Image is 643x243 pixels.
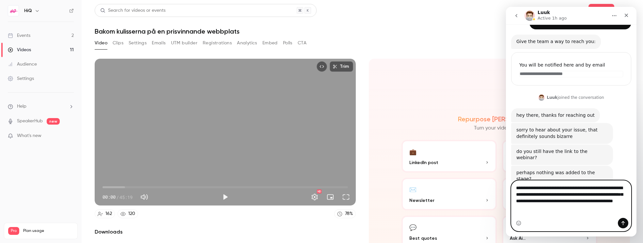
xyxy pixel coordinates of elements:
[105,210,112,217] div: 162
[401,140,497,173] button: 💼LinkedIn post
[237,38,257,48] button: Analytics
[129,38,147,48] button: Settings
[409,235,437,242] span: Best quotes
[47,118,60,125] span: new
[8,32,30,39] div: Events
[17,118,43,125] a: SpeakerHub
[95,228,356,236] h2: Downloads
[138,190,151,204] button: Mute
[409,197,434,204] span: Newsletter
[95,209,115,218] a: 162
[308,190,321,204] button: Settings
[95,27,630,35] h1: Bakom kulisserna på en prisvinnande webbplats
[100,7,165,14] div: Search for videos or events
[262,38,278,48] button: Embed
[128,210,135,217] div: 120
[283,38,292,48] button: Polls
[171,38,197,48] button: UTM builder
[588,4,614,17] button: Share
[409,159,438,166] span: LinkedIn post
[409,222,416,232] div: 💬
[116,194,119,201] span: /
[8,6,19,16] img: HiQ
[118,209,138,218] a: 120
[203,38,232,48] button: Registrations
[298,38,306,48] button: CTA
[409,184,416,194] div: ✉️
[8,227,19,235] span: Pro
[113,38,123,48] button: Clips
[152,38,165,48] button: Emails
[474,124,525,132] p: Turn your video into...
[317,61,327,72] button: Embed video
[458,115,541,123] h2: Repurpose [PERSON_NAME]
[330,61,353,72] button: Trim
[8,75,34,82] div: Settings
[619,5,630,16] button: Top Bar Actions
[119,194,133,201] span: 45:19
[506,7,636,236] iframe: Intercom live chat
[317,190,321,193] div: HD
[219,190,232,204] button: Play
[339,190,353,204] button: Full screen
[8,61,37,68] div: Audience
[8,47,31,53] div: Videos
[334,209,356,218] a: 78%
[8,103,74,110] li: help-dropdown-opener
[401,178,497,210] button: ✉️Newsletter
[102,194,116,201] span: 00:00
[510,235,525,242] span: Ask Ai...
[95,38,107,48] button: Video
[23,228,73,234] span: Plan usage
[409,146,416,157] div: 💼
[502,178,597,210] button: 🔑Highlights
[324,190,337,204] button: Turn on miniplayer
[17,103,26,110] span: Help
[102,194,133,201] div: 00:00
[502,140,597,173] button: 🖊️Blog article
[345,210,353,217] div: 78 %
[66,133,74,139] iframe: Noticeable Trigger
[17,132,41,139] span: What's new
[24,8,32,14] h6: HiQ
